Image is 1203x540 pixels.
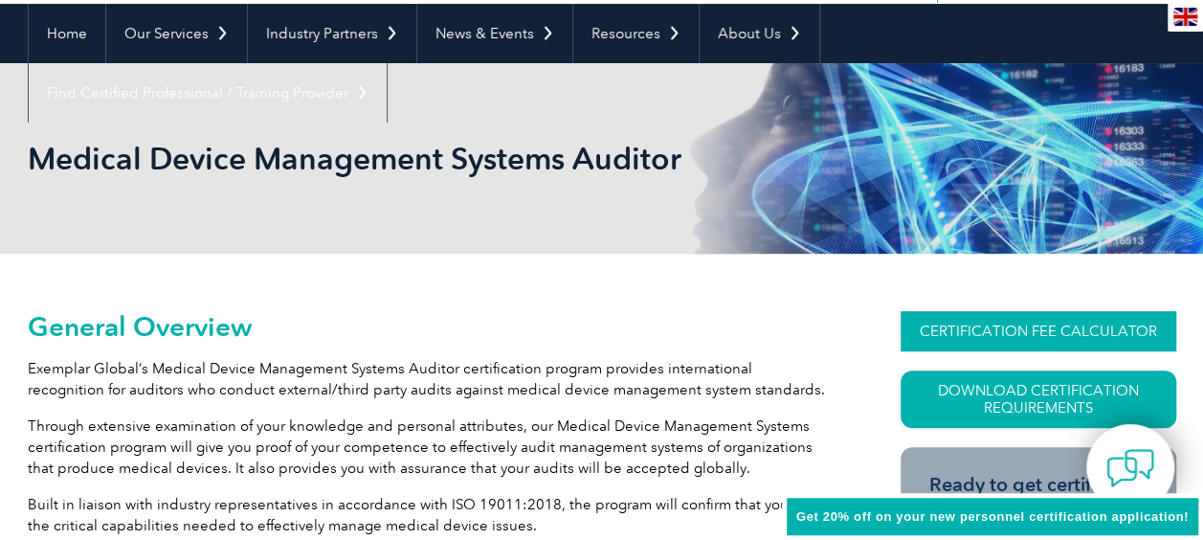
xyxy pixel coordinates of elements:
p: Exemplar Global’s Medical Device Management Systems Auditor certification program provides intern... [28,358,832,400]
img: contact-chat.png [1106,444,1154,492]
span: Get 20% off on your new personnel certification application! [796,509,1189,524]
h2: General Overview [28,311,832,342]
a: Industry Partners [248,4,416,63]
a: Home [29,4,105,63]
a: Find Certified Professional / Training Provider [29,63,387,123]
a: About Us [700,4,819,63]
a: Our Services [106,4,247,63]
h3: Ready to get certified? [929,473,1147,497]
a: Resources [573,4,699,63]
a: CERTIFICATION FEE CALCULATOR [901,311,1176,351]
img: en [1173,8,1197,26]
a: News & Events [417,4,572,63]
h1: Medical Device Management Systems Auditor [28,140,763,177]
p: Built in liaison with industry representatives in accordance with ISO 19011:2018, the program wil... [28,494,832,536]
a: Download Certification Requirements [901,371,1176,428]
p: Through extensive examination of your knowledge and personal attributes, our Medical Device Manag... [28,416,832,479]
